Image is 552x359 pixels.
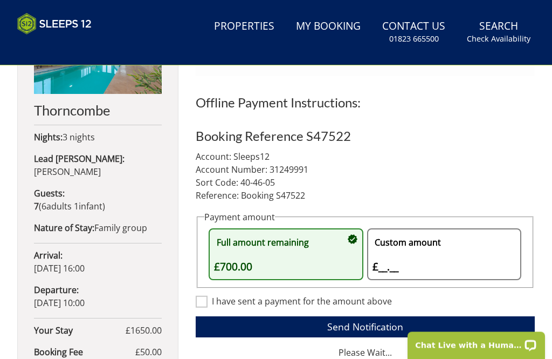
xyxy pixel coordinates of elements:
button: Full amount remaining £700.00 [209,229,363,281]
strong: Arrival: [34,250,63,262]
label: I have sent a payment for the amount above [212,297,535,309]
span: adult [42,201,72,213]
span: s [67,201,72,213]
a: SearchCheck Availability [463,15,535,50]
a: Thorncombe [34,12,162,118]
span: £ [135,346,162,359]
p: Account: Sleeps12 Account Number: 31249991 Sort Code: 40-46-05 Reference: Booking S47522 [196,151,535,202]
h3: Booking Reference S47522 [196,130,535,144]
iframe: Customer reviews powered by Trustpilot [12,41,125,50]
strong: Your Stay [34,324,126,337]
a: My Booking [292,15,365,39]
p: 3 nights [34,131,162,144]
strong: Booking Fee [34,346,135,359]
small: 01823 665500 [389,33,439,44]
strong: Guests: [34,188,65,200]
img: Sleeps 12 [17,13,92,35]
strong: Departure: [34,285,79,296]
span: ( ) [34,201,105,213]
strong: Nights: [34,132,63,144]
span: 6 [42,201,46,213]
p: [DATE] 16:00 [34,249,162,275]
strong: 7 [34,201,39,213]
legend: Payment amount [204,211,275,224]
button: Send Notification [196,317,535,338]
span: 50.00 [140,347,162,358]
span: Send Notification [327,321,403,334]
iframe: LiveChat chat widget [401,325,552,359]
a: Properties [210,15,279,39]
span: infant [72,201,102,213]
span: 1650.00 [130,325,162,337]
button: Custom amount £__.__ [367,229,522,281]
span: 1 [74,201,79,213]
strong: Lead [PERSON_NAME]: [34,153,125,165]
p: Family group [34,222,162,235]
p: [DATE] 10:00 [34,284,162,310]
h2: Thorncombe [34,103,162,118]
span: [PERSON_NAME] [34,166,101,178]
small: Check Availability [467,33,530,44]
a: Contact Us01823 665500 [378,15,450,50]
span: £ [126,324,162,337]
h3: Offline Payment Instructions: [196,96,535,110]
strong: Nature of Stay: [34,222,94,234]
